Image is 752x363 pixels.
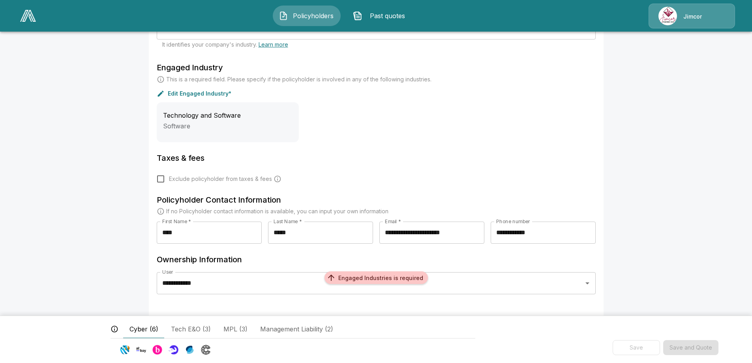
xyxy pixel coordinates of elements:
span: Technology and Software [163,111,241,119]
a: Learn more [259,41,288,48]
p: Edit Engaged Industry* [168,91,231,96]
span: Software [163,122,190,130]
label: Phone number [496,218,530,225]
span: MPL (3) [223,324,248,334]
span: Past quotes [366,11,409,21]
div: Engaged Industries is required [324,271,428,284]
img: Policyholders Icon [279,11,288,21]
label: Email * [385,218,401,225]
h6: Taxes & fees [157,152,596,164]
span: It identifies your company's industry. [162,41,288,48]
button: Past quotes IconPast quotes [347,6,415,26]
button: Policyholders IconPolicyholders [273,6,341,26]
p: This is a required field. Please specify if the policyholder is involved in any of the following ... [166,75,431,83]
img: Carrier Logo [201,345,211,355]
img: Carrier Logo [185,345,195,355]
svg: Carrier and processing fees will still be applied [274,175,281,183]
img: Carrier Logo [152,345,162,355]
span: Tech E&O (3) [171,324,211,334]
h6: Policyholder Contact Information [157,194,596,206]
label: Last Name * [274,218,302,225]
span: Management Liability (2) [260,324,333,334]
p: If no Policyholder contact information is available, you can input your own information [166,207,388,215]
img: Past quotes Icon [353,11,362,21]
h6: Engaged Industry [157,61,596,74]
img: Carrier Logo [169,345,178,355]
label: User [162,269,173,275]
img: AA Logo [20,10,36,22]
span: Policyholders [291,11,335,21]
button: Open [582,278,593,289]
label: First Name * [162,218,191,225]
span: Engaged Industries is required [334,275,428,281]
span: Exclude policyholder from taxes & fees [169,175,272,183]
span: Cyber (6) [129,324,158,334]
h6: Ownership Information [157,253,596,266]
